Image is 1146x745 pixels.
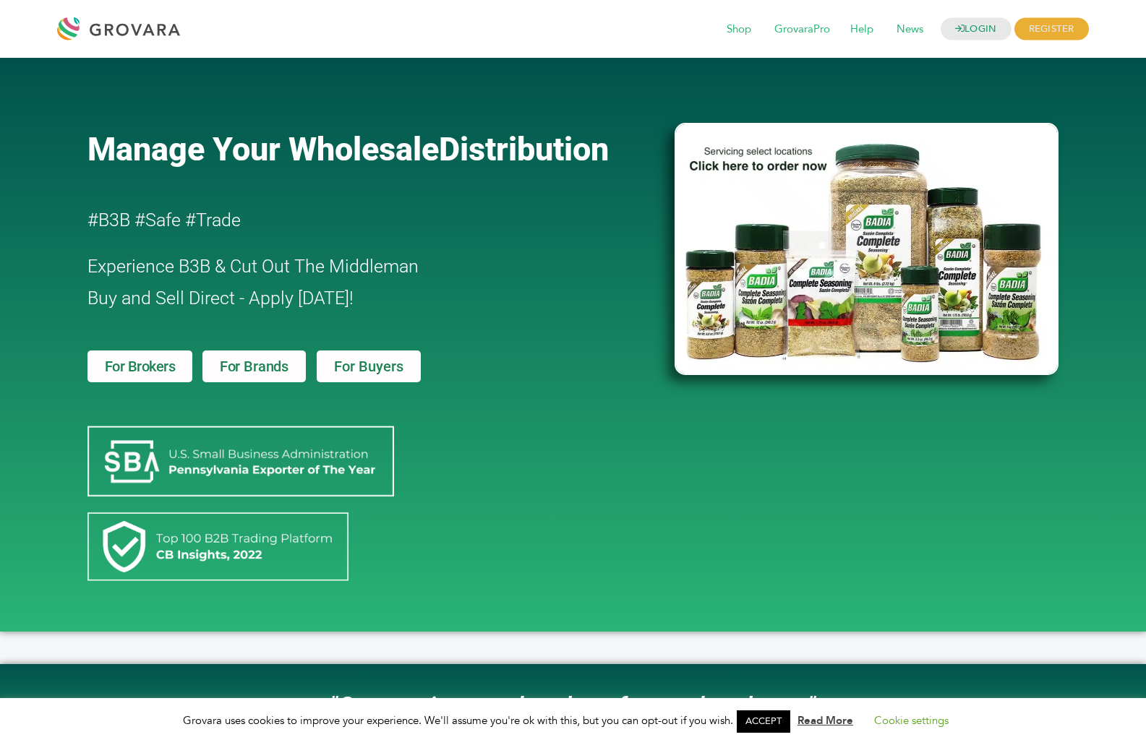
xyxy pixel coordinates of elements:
a: Read More [798,713,853,728]
span: For Brokers [105,359,176,374]
span: GrovaraPro [764,16,840,43]
span: Distribution [439,130,609,168]
span: Help [840,16,884,43]
span: Buy and Sell Direct - Apply [DATE]! [87,288,354,309]
a: Manage Your WholesaleDistribution [87,130,651,168]
a: ACCEPT [737,710,790,733]
span: For Buyers [334,359,403,374]
a: For Brands [202,350,306,382]
h2: #B3B #Safe #Trade [87,204,592,236]
a: For Brokers [87,350,193,382]
a: For Buyers [317,350,421,382]
a: Shop [717,22,761,38]
a: LOGIN [941,18,1012,40]
span: For Brands [220,359,288,374]
a: Cookie settings [874,713,949,728]
span: Manage Your Wholesale [87,130,439,168]
a: GrovaraPro [764,22,840,38]
span: REGISTER [1014,18,1089,40]
a: News [886,22,933,38]
span: Shop [717,16,761,43]
a: Help [840,22,884,38]
i: "Grovara is a marketplace for marketplaces." [330,692,816,721]
span: News [886,16,933,43]
span: Experience B3B & Cut Out The Middleman [87,256,419,277]
span: Grovara uses cookies to improve your experience. We'll assume you're ok with this, but you can op... [183,713,963,728]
